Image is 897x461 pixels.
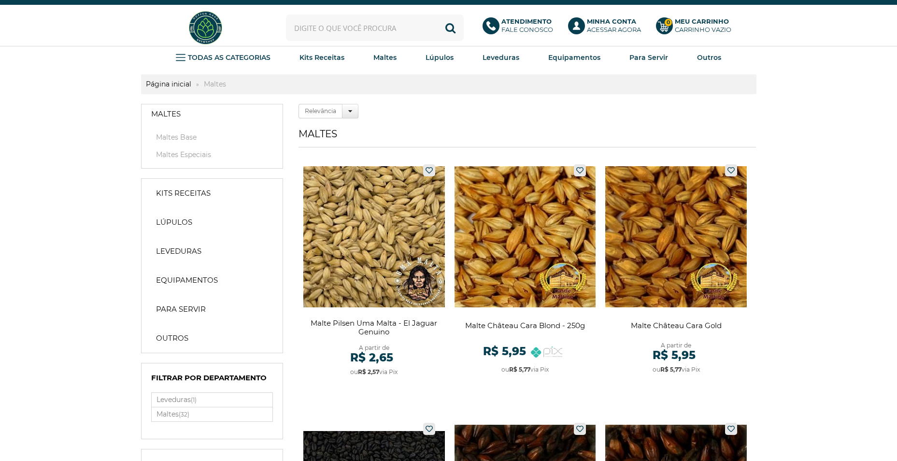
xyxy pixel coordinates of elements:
a: Maltes Especiais [151,150,273,159]
label: Leveduras [152,393,272,407]
label: Maltes [152,407,272,421]
strong: TODAS AS CATEGORIAS [188,53,271,62]
strong: Leveduras [156,246,201,256]
a: AtendimentoFale conosco [483,17,558,39]
img: Hopfen Haus BrewShop [187,10,224,46]
small: (1) [191,396,197,403]
input: Digite o que você procura [286,14,464,41]
b: Meu Carrinho [675,17,729,25]
strong: Lúpulos [156,217,192,227]
strong: Outros [156,333,188,343]
a: Outros [697,50,721,65]
strong: Kits Receitas [156,188,211,198]
div: Carrinho Vazio [675,26,731,34]
strong: Kits Receitas [299,53,344,62]
strong: Equipamentos [156,275,218,285]
a: Maltes [373,50,397,65]
a: Leveduras [483,50,519,65]
a: Maltes(32) [152,407,272,421]
strong: Para Servir [156,304,206,314]
a: Equipamentos [548,50,600,65]
b: Minha Conta [587,17,636,25]
a: Equipamentos [146,271,278,290]
h4: Filtrar por Departamento [151,373,273,388]
strong: 0 [664,18,672,27]
a: Malte Pilsen Uma Malta - El Jaguar Genuino [303,159,445,384]
a: TODAS AS CATEGORIAS [176,50,271,65]
a: Malte Château Cara Gold [605,159,747,384]
a: Kits Receitas [299,50,344,65]
a: Para Servir [146,300,278,319]
a: Kits Receitas [146,184,278,203]
button: Buscar [437,14,464,41]
a: Maltes Base [151,132,273,142]
a: Maltes [142,104,283,124]
a: Lúpulos [426,50,454,65]
small: (32) [179,411,189,418]
p: Acessar agora [587,17,641,34]
strong: Equipamentos [548,53,600,62]
strong: Maltes [199,80,231,88]
a: Lúpulos [146,213,278,232]
p: Fale conosco [501,17,553,34]
a: Malte Château Cara Blond - 250g [455,159,596,384]
a: Para Servir [629,50,668,65]
b: Atendimento [501,17,552,25]
a: Página inicial [141,80,196,88]
strong: Para Servir [629,53,668,62]
strong: Outros [697,53,721,62]
label: Relevância [299,104,342,118]
strong: Maltes [151,109,181,119]
a: Minha ContaAcessar agora [568,17,646,39]
a: Leveduras [146,242,278,261]
strong: Leveduras [483,53,519,62]
strong: Lúpulos [426,53,454,62]
h1: Maltes [299,128,756,147]
strong: Maltes [373,53,397,62]
a: Leveduras(1) [152,393,272,407]
a: Outros [146,329,278,348]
